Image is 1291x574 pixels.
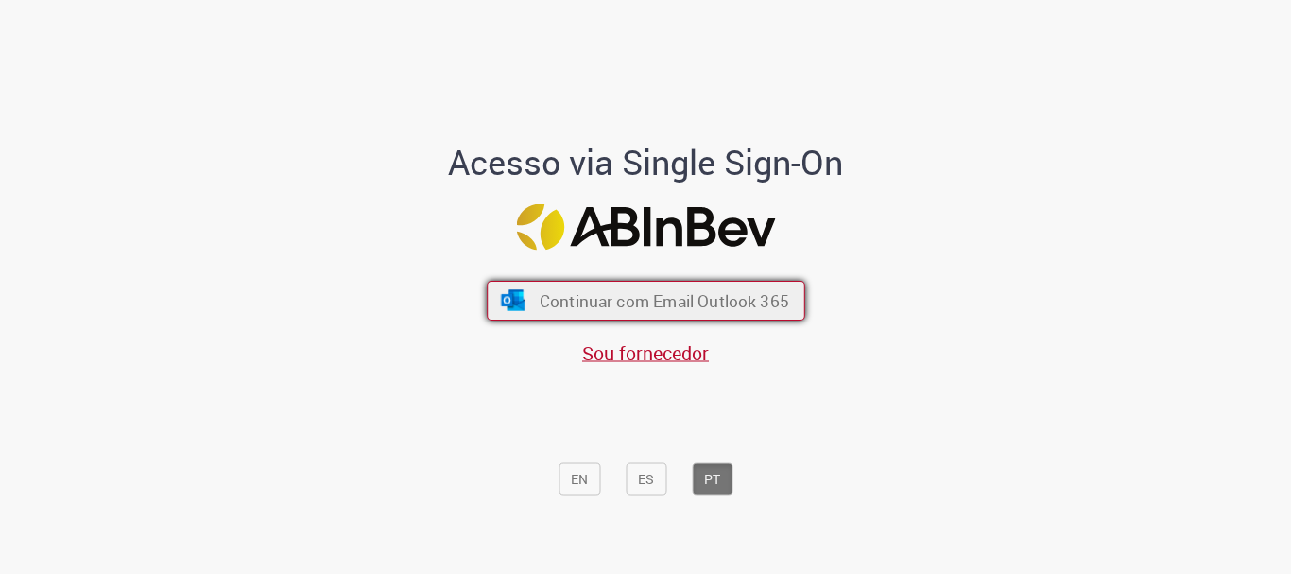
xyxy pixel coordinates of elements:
button: ícone Azure/Microsoft 360 Continuar com Email Outlook 365 [487,281,805,321]
span: Continuar com Email Outlook 365 [539,290,788,312]
a: Sou fornecedor [582,340,709,366]
button: EN [559,463,600,496]
img: Logo ABInBev [516,204,775,251]
img: ícone Azure/Microsoft 360 [499,290,526,311]
h1: Acesso via Single Sign-On [384,144,908,182]
button: PT [692,463,732,496]
button: ES [626,463,666,496]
